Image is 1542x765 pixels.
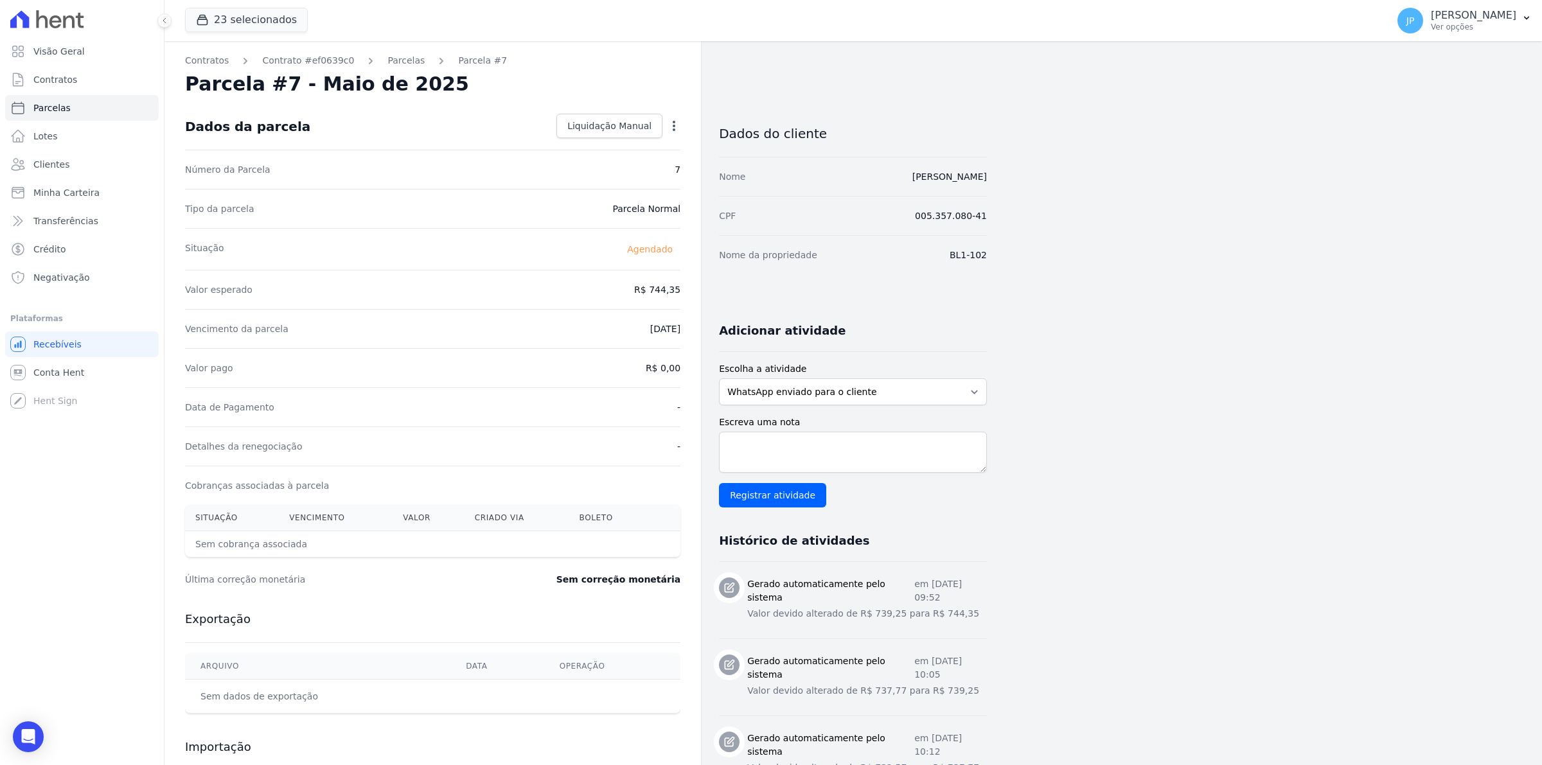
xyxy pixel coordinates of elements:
label: Escreva uma nota [719,416,987,429]
div: Plataformas [10,311,154,326]
dt: Valor esperado [185,283,253,296]
p: Valor devido alterado de R$ 737,77 para R$ 739,25 [747,684,987,698]
dt: Última correção monetária [185,573,478,586]
h3: Dados do cliente [719,126,987,141]
th: Situação [185,505,279,531]
span: Recebíveis [33,338,82,351]
dd: R$ 0,00 [646,362,680,374]
a: Lotes [5,123,159,149]
a: Negativação [5,265,159,290]
th: Arquivo [185,653,450,680]
th: Valor [393,505,465,531]
label: Escolha a atividade [719,362,987,376]
p: [PERSON_NAME] [1431,9,1516,22]
div: Open Intercom Messenger [13,721,44,752]
th: Boleto [569,505,650,531]
a: Transferências [5,208,159,234]
th: Criado via [465,505,569,531]
a: Parcelas [5,95,159,121]
a: Recebíveis [5,331,159,357]
dt: Vencimento da parcela [185,322,288,335]
a: Clientes [5,152,159,177]
span: Conta Hent [33,366,84,379]
h3: Adicionar atividade [719,323,846,339]
span: Minha Carteira [33,186,100,199]
dd: Sem correção monetária [556,573,680,586]
span: Liquidação Manual [567,119,651,132]
dt: Nome da propriedade [719,249,817,261]
dt: Número da Parcela [185,163,270,176]
p: em [DATE] 09:52 [914,577,987,604]
dt: Cobranças associadas à parcela [185,479,329,492]
span: JP [1406,16,1415,25]
dd: 7 [675,163,680,176]
h3: Gerado automaticamente pelo sistema [747,655,914,681]
th: Vencimento [279,505,393,531]
a: Conta Hent [5,360,159,385]
a: Minha Carteira [5,180,159,206]
span: Transferências [33,215,98,227]
dt: CPF [719,209,736,222]
dd: Parcela Normal [612,202,680,215]
a: Contratos [185,54,229,67]
p: em [DATE] 10:05 [914,655,987,681]
nav: Breadcrumb [185,54,680,67]
input: Registrar atividade [719,483,826,507]
a: Parcelas [387,54,425,67]
a: Parcela #7 [458,54,507,67]
h2: Parcela #7 - Maio de 2025 [185,73,469,96]
dt: Detalhes da renegociação [185,440,303,453]
span: Crédito [33,243,66,256]
h3: Gerado automaticamente pelo sistema [747,577,914,604]
dd: BL1-102 [950,249,987,261]
dt: Data de Pagamento [185,401,274,414]
dd: - [677,440,680,453]
dt: Valor pago [185,362,233,374]
span: Lotes [33,130,58,143]
span: Negativação [33,271,90,284]
a: Contratos [5,67,159,92]
a: [PERSON_NAME] [912,171,987,182]
p: Valor devido alterado de R$ 739,25 para R$ 744,35 [747,607,987,620]
span: Visão Geral [33,45,85,58]
div: Dados da parcela [185,119,310,134]
dt: Nome [719,170,745,183]
dt: Situação [185,242,224,257]
h3: Gerado automaticamente pelo sistema [747,732,914,759]
dd: - [677,401,680,414]
h3: Importação [185,739,680,755]
p: em [DATE] 10:12 [914,732,987,759]
a: Crédito [5,236,159,262]
button: 23 selecionados [185,8,308,32]
dd: 005.357.080-41 [915,209,987,222]
a: Liquidação Manual [556,114,662,138]
span: Parcelas [33,101,71,114]
th: Operação [544,653,680,680]
h3: Histórico de atividades [719,533,869,549]
dd: [DATE] [650,322,680,335]
span: Contratos [33,73,77,86]
button: JP [PERSON_NAME] Ver opções [1387,3,1542,39]
th: Sem cobrança associada [185,531,569,558]
dt: Tipo da parcela [185,202,254,215]
dd: R$ 744,35 [634,283,680,296]
td: Sem dados de exportação [185,680,450,714]
p: Ver opções [1431,22,1516,32]
span: Clientes [33,158,69,171]
h3: Exportação [185,611,680,627]
th: Data [450,653,544,680]
a: Contrato #ef0639c0 [262,54,354,67]
span: Agendado [619,242,680,257]
a: Visão Geral [5,39,159,64]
